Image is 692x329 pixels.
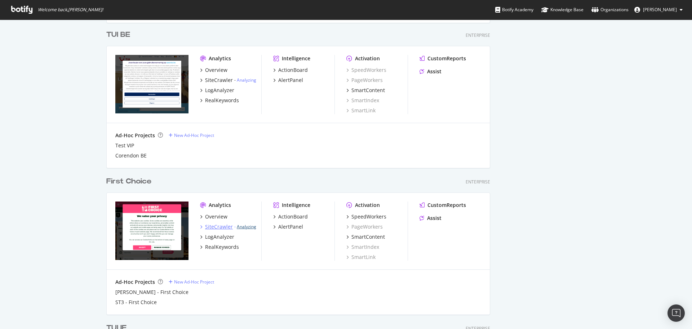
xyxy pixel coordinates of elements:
[346,66,386,74] a: SpeedWorkers
[273,213,308,220] a: ActionBoard
[420,68,442,75] a: Assist
[282,55,310,62] div: Intelligence
[346,87,385,94] a: SmartContent
[351,87,385,94] div: SmartContent
[427,215,442,222] div: Assist
[643,7,677,13] span: Michael Boulter
[200,77,256,84] a: SiteCrawler- Analyzing
[200,223,256,230] a: SiteCrawler- Analyzing
[234,224,256,230] div: -
[346,243,379,251] a: SmartIndex
[205,243,239,251] div: RealKeywords
[205,223,233,230] div: SiteCrawler
[205,213,227,220] div: Overview
[200,213,227,220] a: Overview
[115,299,157,306] a: ST3 - First Choice
[667,304,685,322] div: Open Intercom Messenger
[355,202,380,209] div: Activation
[420,215,442,222] a: Assist
[282,202,310,209] div: Intelligence
[346,213,386,220] a: SpeedWorkers
[200,87,234,94] a: LogAnalyzer
[346,97,379,104] a: SmartIndex
[355,55,380,62] div: Activation
[237,77,256,83] a: Analyzing
[106,30,133,40] a: TUI BE
[427,68,442,75] div: Assist
[115,55,188,113] img: tui.be
[209,55,231,62] div: Analytics
[106,176,151,187] div: First Choice
[237,224,256,230] a: Analyzing
[205,77,233,84] div: SiteCrawler
[174,279,214,285] div: New Ad-Hoc Project
[346,77,383,84] a: PageWorkers
[209,202,231,209] div: Analytics
[278,66,308,74] div: ActionBoard
[273,223,303,230] a: AlertPanel
[351,213,386,220] div: SpeedWorkers
[38,7,103,13] span: Welcome back, [PERSON_NAME] !
[115,132,155,139] div: Ad-Hoc Projects
[346,223,383,230] a: PageWorkers
[427,202,466,209] div: CustomReports
[278,223,303,230] div: AlertPanel
[200,243,239,251] a: RealKeywords
[278,77,303,84] div: AlertPanel
[205,87,234,94] div: LogAnalyzer
[351,233,385,241] div: SmartContent
[200,66,227,74] a: Overview
[115,142,134,149] a: Test VIP
[466,32,490,38] div: Enterprise
[495,6,533,13] div: Botify Academy
[273,66,308,74] a: ActionBoard
[200,97,239,104] a: RealKeywords
[629,4,688,16] button: [PERSON_NAME]
[346,233,385,241] a: SmartContent
[205,233,234,241] div: LogAnalyzer
[106,30,130,40] div: TUI BE
[115,152,147,159] a: Corendon BE
[346,254,376,261] a: SmartLink
[174,132,214,138] div: New Ad-Hoc Project
[106,176,154,187] a: First Choice
[427,55,466,62] div: CustomReports
[169,132,214,138] a: New Ad-Hoc Project
[200,233,234,241] a: LogAnalyzer
[278,213,308,220] div: ActionBoard
[205,66,227,74] div: Overview
[273,77,303,84] a: AlertPanel
[420,55,466,62] a: CustomReports
[169,279,214,285] a: New Ad-Hoc Project
[115,202,188,260] img: firstchoice.co.uk
[115,289,188,296] a: [PERSON_NAME] - First Choice
[466,179,490,185] div: Enterprise
[234,77,256,83] div: -
[205,97,239,104] div: RealKeywords
[346,107,376,114] a: SmartLink
[420,202,466,209] a: CustomReports
[541,6,584,13] div: Knowledge Base
[115,278,155,286] div: Ad-Hoc Projects
[591,6,629,13] div: Organizations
